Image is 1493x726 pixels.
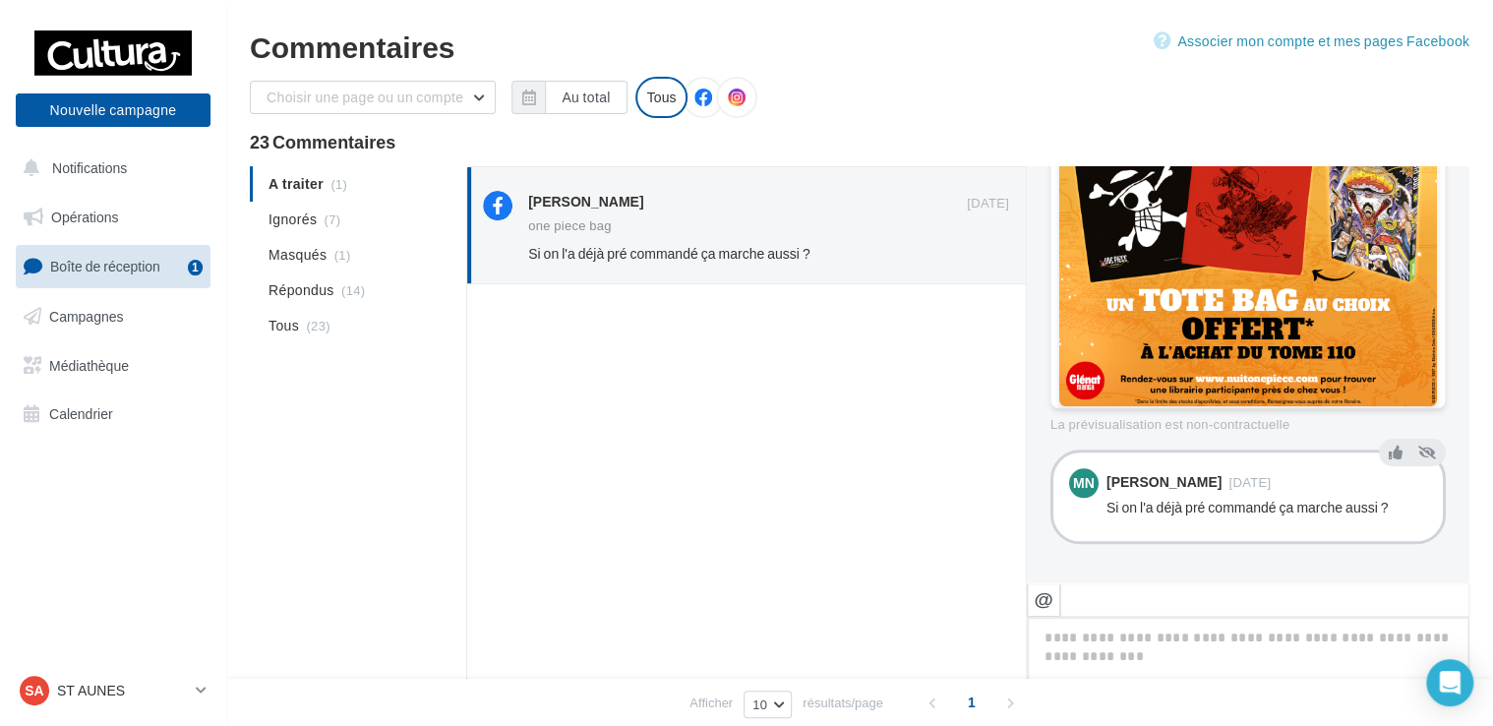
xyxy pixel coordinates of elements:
[12,393,214,435] a: Calendrier
[49,405,113,422] span: Calendrier
[528,192,643,212] div: [PERSON_NAME]
[49,308,124,325] span: Campagnes
[269,245,327,265] span: Masqués
[1027,583,1060,617] button: @
[689,694,733,712] span: Afficher
[269,316,299,335] span: Tous
[528,245,810,262] span: Si on l'a déjà pré commandé ça marche aussi ?
[50,258,160,274] span: Boîte de réception
[635,77,688,118] div: Tous
[1154,30,1469,53] a: Associer mon compte et mes pages Facebook
[188,260,203,275] div: 1
[25,681,43,700] span: SA
[341,282,365,298] span: (14)
[51,209,118,225] span: Opérations
[956,687,987,718] span: 1
[12,148,207,189] button: Notifications
[12,296,214,337] a: Campagnes
[1228,476,1271,489] span: [DATE]
[16,93,210,127] button: Nouvelle campagne
[744,691,792,718] button: 10
[1073,473,1095,493] span: MN
[1106,475,1222,489] div: [PERSON_NAME]
[1050,408,1446,434] div: La prévisualisation est non-contractuelle
[545,81,627,114] button: Au total
[1106,498,1427,517] div: Si on l'a déjà pré commandé ça marche aussi ?
[250,133,1469,151] div: 23 Commentaires
[12,345,214,387] a: Médiathèque
[306,318,329,333] span: (23)
[1034,590,1053,608] i: @
[267,89,463,105] span: Choisir une page ou un compte
[12,197,214,238] a: Opérations
[334,247,351,263] span: (1)
[250,31,1469,61] div: Commentaires
[269,280,334,300] span: Répondus
[967,195,1009,212] span: [DATE]
[49,356,129,373] span: Médiathèque
[269,210,317,229] span: Ignorés
[57,681,188,700] p: ST AUNES
[12,245,214,287] a: Boîte de réception1
[528,219,612,232] div: one piece bag
[1426,659,1473,706] div: Open Intercom Messenger
[250,81,496,114] button: Choisir une page ou un compte
[325,212,341,227] span: (7)
[511,81,627,114] button: Au total
[803,694,883,712] span: résultats/page
[16,672,210,709] a: SA ST AUNES
[752,696,767,712] span: 10
[52,159,127,176] span: Notifications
